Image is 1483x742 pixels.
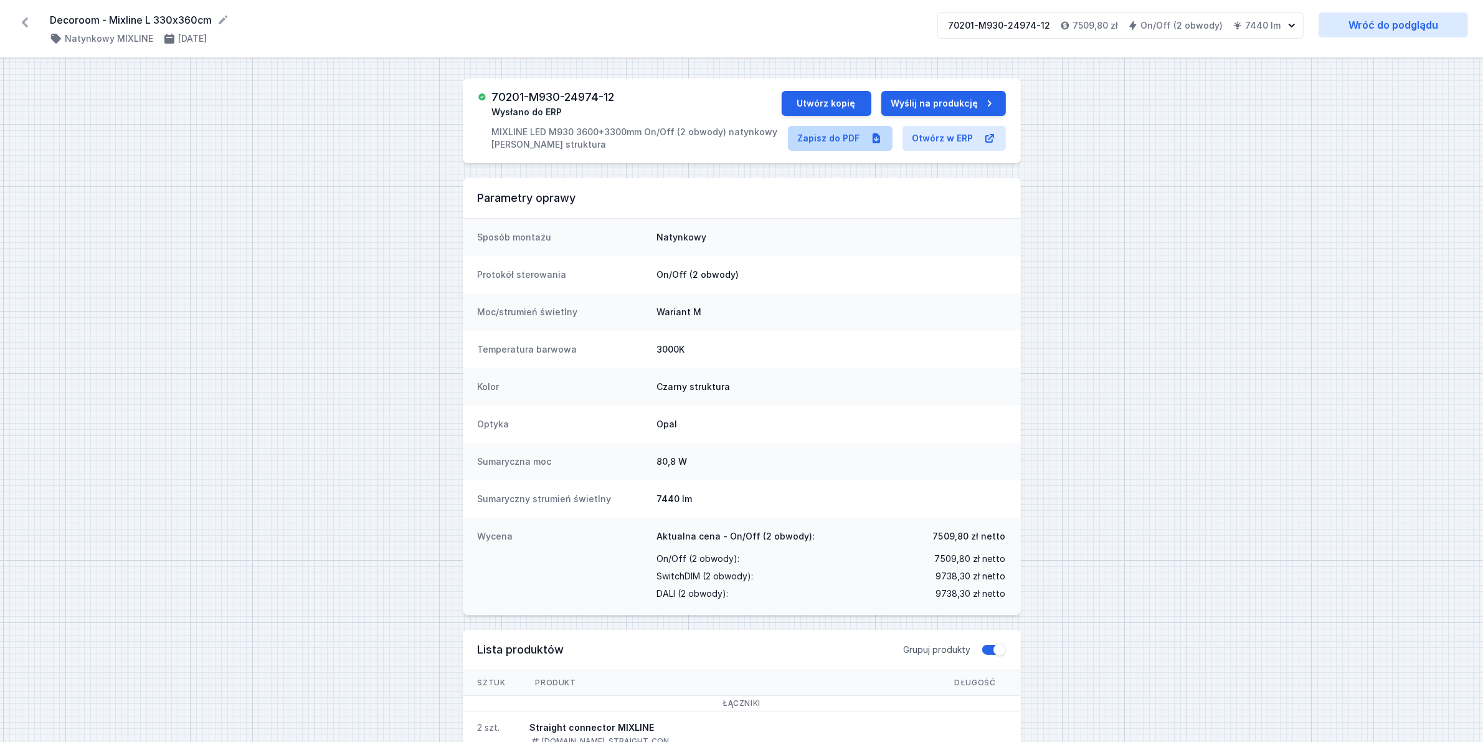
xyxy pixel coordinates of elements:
dd: Natynkowy [657,231,1006,244]
dt: Kolor [478,381,647,393]
a: Zapisz do PDF [788,126,893,151]
h4: 7440 lm [1245,19,1281,32]
span: 9738,30 zł netto [936,568,1006,585]
dt: Optyka [478,418,647,430]
h3: Łączniki [478,698,1006,708]
span: Wysłano do ERP [491,106,562,118]
form: Decoroom - Mixline L 330x360cm [50,12,922,27]
dd: On/Off (2 obwody) [657,269,1006,281]
button: Wyślij na produkcję [881,91,1006,116]
dt: Wycena [478,530,647,602]
span: SwitchDIM (2 obwody) : [657,568,754,585]
span: DALI (2 obwody) : [657,585,729,602]
h3: 70201-M930-24974-12 [491,91,614,103]
dt: Moc/strumień świetlny [478,306,647,318]
dd: 80,8 W [657,455,1006,468]
dd: 7440 lm [657,493,1006,505]
h4: [DATE] [178,32,207,45]
h3: Parametry oprawy [478,191,1006,206]
dt: Sumaryczny strumień świetlny [478,493,647,505]
a: Otwórz w ERP [903,126,1006,151]
a: Wróć do podglądu [1319,12,1468,37]
button: Grupuj produkty [981,644,1006,656]
button: 70201-M930-24974-127509,80 złOn/Off (2 obwody)7440 lm [937,12,1304,39]
dt: Sumaryczna moc [478,455,647,468]
p: MIXLINE LED M930 3600+3300mm On/Off (2 obwody) natynkowy [PERSON_NAME] struktura [491,126,782,151]
div: Straight connector MIXLINE [530,721,670,734]
button: Utwórz kopię [782,91,871,116]
span: On/Off (2 obwody) : [657,550,740,568]
dd: Czarny struktura [657,381,1006,393]
dd: 3000K [657,343,1006,356]
span: Grupuj produkty [904,644,971,656]
div: 2 szt. [478,721,500,734]
h4: Natynkowy MIXLINE [65,32,153,45]
span: Aktualna cena - On/Off (2 obwody): [657,530,815,543]
dt: Protokół sterowania [478,269,647,281]
span: 7509,80 zł netto [933,530,1006,543]
h4: On/Off (2 obwody) [1140,19,1223,32]
dd: Wariant M [657,306,1006,318]
span: Produkt [521,670,591,695]
button: Edytuj nazwę projektu [217,14,229,26]
h3: Lista produktów [478,642,904,657]
dt: Temperatura barwowa [478,343,647,356]
dd: Opal [657,418,1006,430]
span: Sztuk [463,670,521,695]
div: 70201-M930-24974-12 [948,19,1050,32]
dt: Sposób montażu [478,231,647,244]
span: Długość [939,670,1010,695]
span: 7509,80 zł netto [935,550,1006,568]
span: 9738,30 zł netto [936,585,1006,602]
h4: 7509,80 zł [1073,19,1118,32]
